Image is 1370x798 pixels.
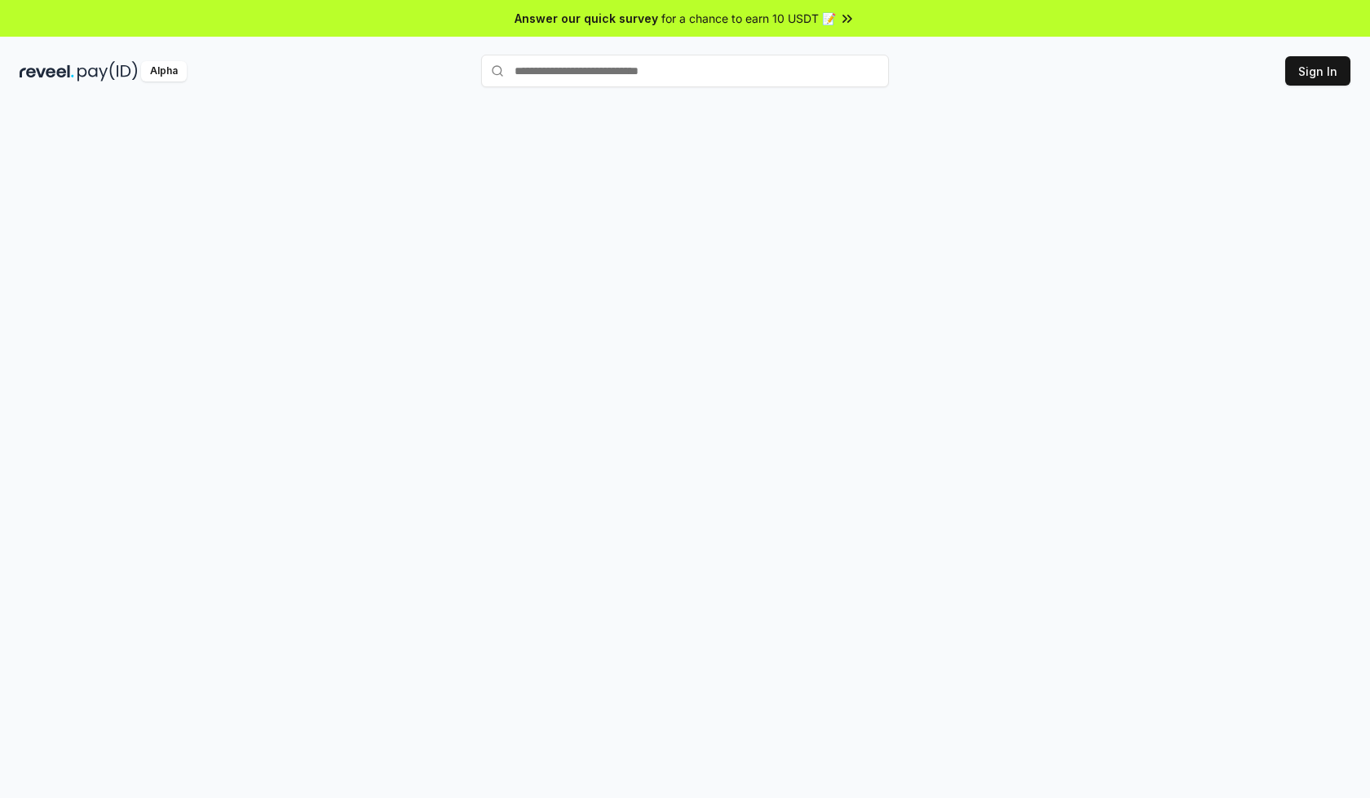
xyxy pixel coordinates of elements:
[77,61,138,82] img: pay_id
[1285,56,1350,86] button: Sign In
[20,61,74,82] img: reveel_dark
[515,10,658,27] span: Answer our quick survey
[661,10,836,27] span: for a chance to earn 10 USDT 📝
[141,61,187,82] div: Alpha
